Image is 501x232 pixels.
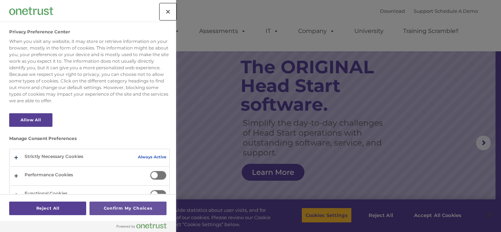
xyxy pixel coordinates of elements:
[89,202,167,215] button: Confirm My Choices
[102,78,133,84] span: Phone number
[117,223,172,232] a: Powered by OneTrust Opens in a new Tab
[9,136,170,145] h3: Manage Consent Preferences
[9,4,53,18] div: Company Logo
[9,7,53,15] img: Company Logo
[9,113,52,127] button: Allow All
[117,223,167,229] img: Powered by OneTrust Opens in a new Tab
[102,48,124,54] span: Last name
[160,4,176,20] button: Close
[9,202,86,215] button: Reject All
[9,38,170,104] div: When you visit any website, it may store or retrieve information on your browser, mostly in the f...
[9,29,70,34] h2: Privacy Preference Center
